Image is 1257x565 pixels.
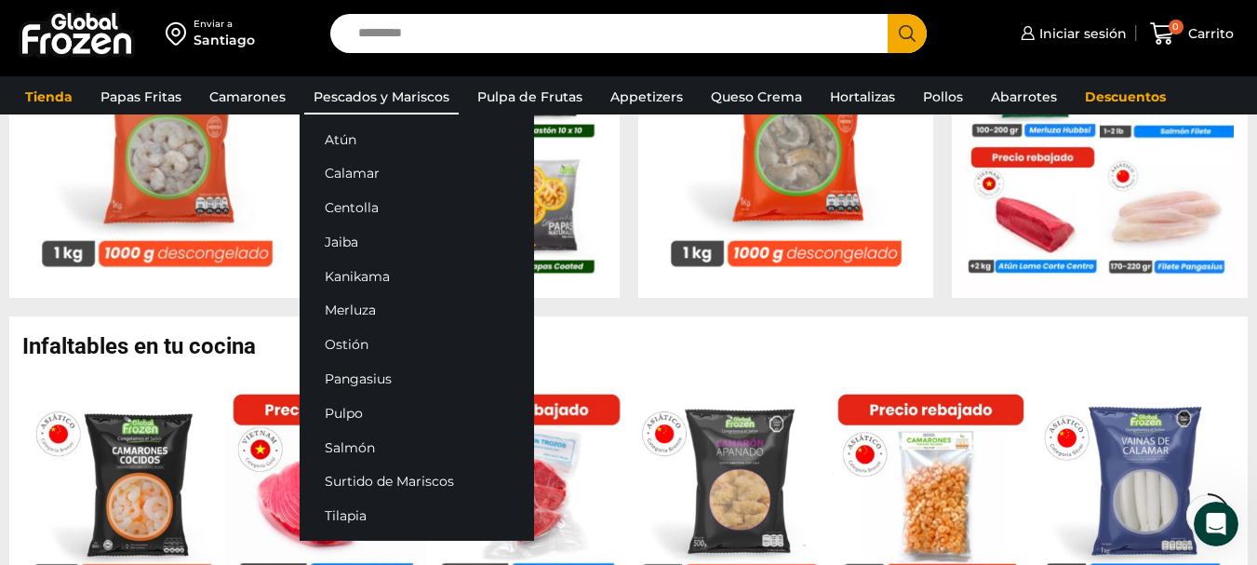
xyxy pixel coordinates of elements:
[194,18,255,31] div: Enviar a
[300,191,534,225] a: Centolla
[1145,12,1238,56] a: 0 Carrito
[300,328,534,362] a: Ostión
[300,259,534,293] a: Kanikama
[702,79,811,114] a: Queso Crema
[300,122,534,156] a: Atún
[300,430,534,464] a: Salmón
[22,335,1248,357] h2: Infaltables en tu cocina
[1194,502,1238,546] iframe: Intercom live chat
[1035,24,1127,43] span: Iniciar sesión
[194,31,255,49] div: Santiago
[468,79,592,114] a: Pulpa de Frutas
[300,293,534,328] a: Merluza
[91,79,191,114] a: Papas Fritas
[166,18,194,49] img: address-field-icon.svg
[982,79,1066,114] a: Abarrotes
[1076,79,1175,114] a: Descuentos
[304,79,459,114] a: Pescados y Mariscos
[821,79,904,114] a: Hortalizas
[300,224,534,259] a: Jaiba
[1183,24,1234,43] span: Carrito
[200,79,295,114] a: Camarones
[888,14,927,53] button: Search button
[300,156,534,191] a: Calamar
[914,79,972,114] a: Pollos
[300,362,534,397] a: Pangasius
[16,79,82,114] a: Tienda
[601,79,692,114] a: Appetizers
[300,464,534,499] a: Surtido de Mariscos
[300,499,534,533] a: Tilapia
[300,396,534,430] a: Pulpo
[1016,15,1127,52] a: Iniciar sesión
[1169,20,1183,34] span: 0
